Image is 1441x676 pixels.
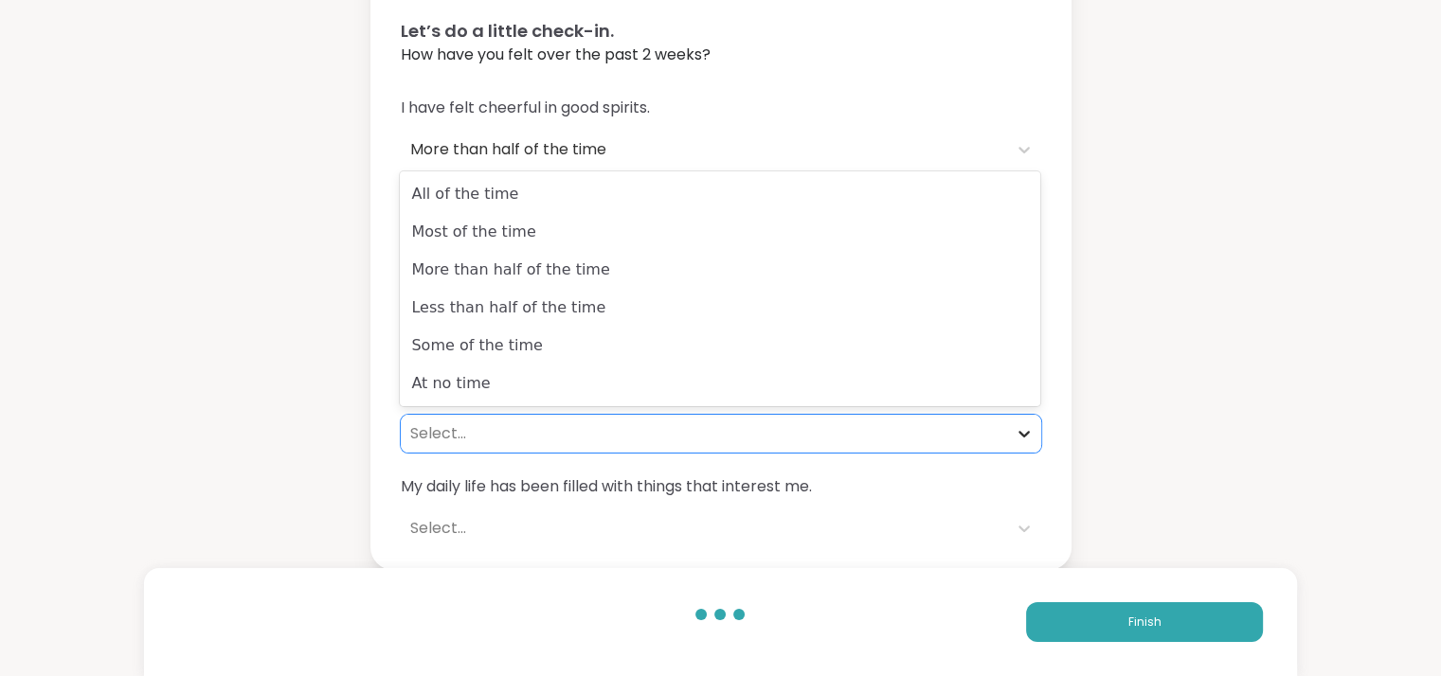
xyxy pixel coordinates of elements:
[401,18,1041,44] span: Let’s do a little check-in.
[400,365,1040,402] div: At no time
[410,422,998,445] div: Select...
[400,327,1040,365] div: Some of the time
[410,138,998,161] div: More than half of the time
[410,517,998,540] div: Select...
[400,289,1040,327] div: Less than half of the time
[401,475,1041,498] span: My daily life has been filled with things that interest me.
[1127,614,1161,631] span: Finish
[1026,602,1263,642] button: Finish
[400,213,1040,251] div: Most of the time
[400,175,1040,213] div: All of the time
[400,251,1040,289] div: More than half of the time
[401,44,1041,66] span: How have you felt over the past 2 weeks?
[401,97,1041,119] span: I have felt cheerful in good spirits.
